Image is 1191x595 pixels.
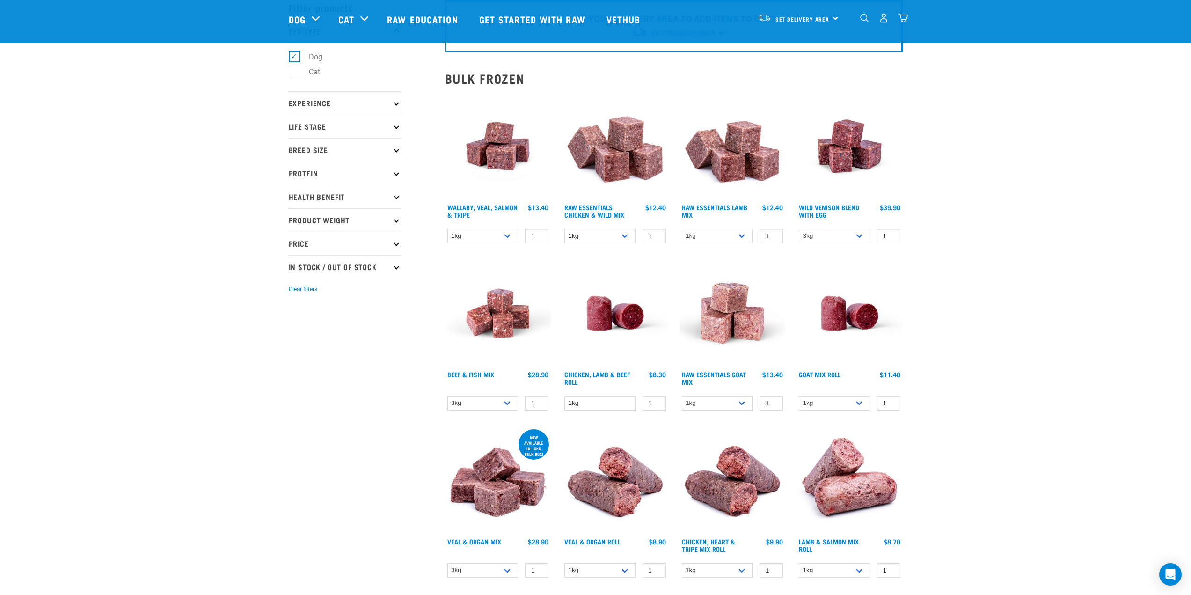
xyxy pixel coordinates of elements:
[643,396,666,411] input: 1
[680,260,786,367] img: Goat M Ix 38448
[758,14,771,22] img: van-moving.png
[796,93,903,199] img: Venison Egg 1616
[645,204,666,211] div: $12.40
[470,0,597,38] a: Get started with Raw
[796,427,903,534] img: 1261 Lamb Salmon Roll 01
[597,0,652,38] a: Vethub
[289,285,317,294] button: Clear filters
[447,540,501,543] a: Veal & Organ Mix
[294,66,324,78] label: Cat
[528,204,548,211] div: $13.40
[880,371,900,378] div: $11.40
[564,206,624,216] a: Raw Essentials Chicken & Wild Mix
[525,563,548,578] input: 1
[562,93,668,199] img: Pile Of Cubed Chicken Wild Meat Mix
[760,396,783,411] input: 1
[447,373,494,376] a: Beef & Fish Mix
[682,540,735,551] a: Chicken, Heart & Tripe Mix Roll
[445,260,551,367] img: Beef Mackerel 1
[378,0,469,38] a: Raw Education
[680,93,786,199] img: ?1041 RE Lamb Mix 01
[680,427,786,534] img: Chicken Heart Tripe Roll 01
[289,232,401,255] p: Price
[564,540,621,543] a: Veal & Organ Roll
[877,396,900,411] input: 1
[682,206,747,216] a: Raw Essentials Lamb Mix
[760,563,783,578] input: 1
[799,206,859,216] a: Wild Venison Blend with Egg
[562,260,668,367] img: Raw Essentials Chicken Lamb Beef Bulk Minced Raw Dog Food Roll Unwrapped
[877,229,900,243] input: 1
[289,91,401,115] p: Experience
[1159,563,1182,586] div: Open Intercom Messenger
[649,538,666,545] div: $8.90
[649,371,666,378] div: $8.30
[877,563,900,578] input: 1
[445,427,551,534] img: 1158 Veal Organ Mix 01
[294,51,326,63] label: Dog
[528,371,548,378] div: $28.90
[762,204,783,211] div: $12.40
[525,229,548,243] input: 1
[799,540,859,551] a: Lamb & Salmon Mix Roll
[643,229,666,243] input: 1
[519,430,549,461] div: now available in 10kg bulk box!
[289,162,401,185] p: Protein
[525,396,548,411] input: 1
[447,206,518,216] a: Wallaby, Veal, Salmon & Tripe
[760,229,783,243] input: 1
[775,17,830,21] span: Set Delivery Area
[445,71,903,86] h2: Bulk Frozen
[643,563,666,578] input: 1
[564,373,630,383] a: Chicken, Lamb & Beef Roll
[562,427,668,534] img: Veal Organ Mix Roll 01
[796,260,903,367] img: Raw Essentials Chicken Lamb Beef Bulk Minced Raw Dog Food Roll Unwrapped
[879,13,889,23] img: user.png
[338,12,354,26] a: Cat
[289,12,306,26] a: Dog
[799,373,840,376] a: Goat Mix Roll
[289,185,401,208] p: Health Benefit
[289,255,401,279] p: In Stock / Out Of Stock
[289,138,401,162] p: Breed Size
[289,208,401,232] p: Product Weight
[898,13,908,23] img: home-icon@2x.png
[445,93,551,199] img: Wallaby Veal Salmon Tripe 1642
[289,115,401,138] p: Life Stage
[766,538,783,545] div: $9.90
[682,373,746,383] a: Raw Essentials Goat Mix
[880,204,900,211] div: $39.90
[860,14,869,22] img: home-icon-1@2x.png
[762,371,783,378] div: $13.40
[528,538,548,545] div: $28.90
[884,538,900,545] div: $8.70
